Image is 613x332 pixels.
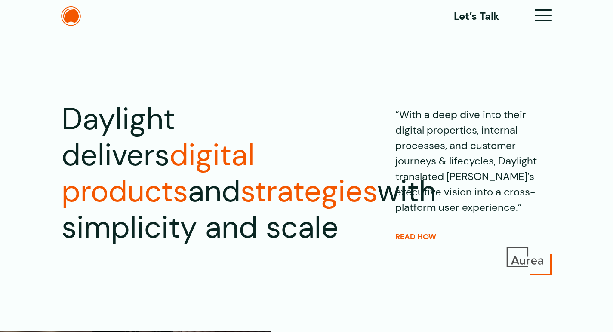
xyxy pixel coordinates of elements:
[240,172,377,211] span: strategies
[61,6,81,26] img: The Daylight Studio Logo
[505,245,545,269] img: Aurea Logo
[395,232,436,241] a: READ HOW
[62,136,255,211] span: digital products
[62,101,339,246] h1: Daylight delivers and with simplicity and scale
[395,101,552,215] p: “With a deep dive into their digital properties, internal processes, and customer journeys & life...
[454,9,499,24] a: Let’s Talk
